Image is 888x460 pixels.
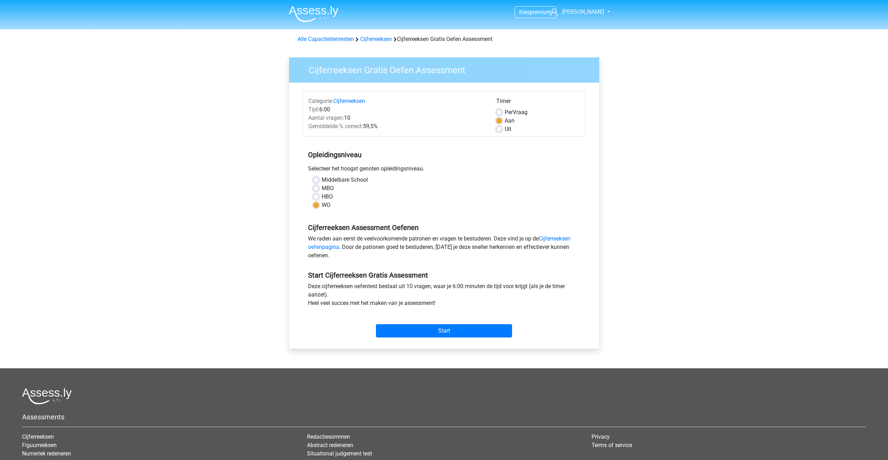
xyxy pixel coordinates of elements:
[530,9,552,15] span: premium
[308,114,344,121] span: Aantal vragen:
[303,282,586,310] div: Deze cijferreeksen oefentest bestaat uit 10 vragen, waar je 6:00 minuten de tijd voor krijgt (als...
[303,235,586,263] div: We raden aan eerst de veelvoorkomende patronen en vragen te bestuderen. Deze vind je op de . Door...
[308,223,580,232] h5: Cijferreeksen Assessment Oefenen
[22,413,866,421] h5: Assessments
[303,105,491,114] div: 6:00
[505,125,511,133] label: Uit
[547,8,605,16] a: [PERSON_NAME]
[505,109,513,116] span: Per
[303,122,491,131] div: 59,5%
[592,433,610,440] a: Privacy
[307,433,350,440] a: Redactiesommen
[376,324,512,337] input: Start
[322,184,334,193] label: MBO
[22,433,54,440] a: Cijferreeksen
[295,35,594,43] div: Cijferreeksen Gratis Oefen Assessment
[308,148,580,162] h5: Opleidingsniveau
[303,165,586,176] div: Selecteer het hoogst genoten opleidingsniveau.
[308,98,333,104] span: Categorie:
[308,106,319,113] span: Tijd:
[519,9,530,15] span: Kies
[360,36,392,42] a: Cijferreeksen
[22,450,71,457] a: Numeriek redeneren
[322,193,333,201] label: HBO
[333,98,365,104] a: Cijferreeksen
[322,176,368,184] label: Middelbare School
[322,201,330,209] label: WO
[515,7,556,17] a: Kiespremium
[300,62,594,76] h3: Cijferreeksen Gratis Oefen Assessment
[22,442,57,448] a: Figuurreeksen
[289,6,338,22] img: Assessly
[562,8,604,15] span: [PERSON_NAME]
[307,450,372,457] a: Situational judgement test
[303,114,491,122] div: 10
[298,36,354,42] a: Alle Capaciteitentesten
[308,123,363,130] span: Gemiddelde % correct:
[22,388,72,404] img: Assessly logo
[308,271,580,279] h5: Start Cijferreeksen Gratis Assessment
[505,108,527,117] label: Vraag
[592,442,632,448] a: Terms of service
[307,442,353,448] a: Abstract redeneren
[496,97,580,108] div: Timer
[505,117,515,125] label: Aan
